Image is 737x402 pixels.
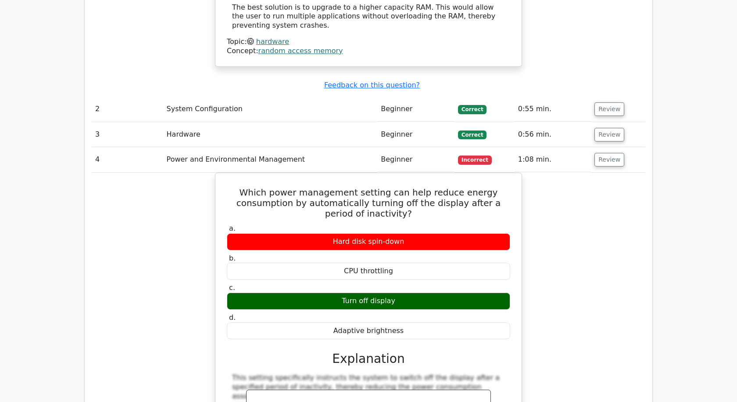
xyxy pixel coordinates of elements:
[256,37,289,46] a: hardware
[594,153,624,167] button: Review
[227,47,510,56] div: Concept:
[227,263,510,280] div: CPU throttling
[229,313,236,322] span: d.
[324,81,420,89] a: Feedback on this question?
[163,97,378,122] td: System Configuration
[458,156,492,164] span: Incorrect
[377,147,454,172] td: Beginner
[458,105,487,114] span: Correct
[92,122,163,147] td: 3
[377,97,454,122] td: Beginner
[227,233,510,250] div: Hard disk spin-down
[163,122,378,147] td: Hardware
[458,130,487,139] span: Correct
[227,293,510,310] div: Turn off display
[163,147,378,172] td: Power and Environmental Management
[92,147,163,172] td: 4
[594,128,624,141] button: Review
[229,283,235,292] span: c.
[227,37,510,47] div: Topic:
[594,102,624,116] button: Review
[232,351,505,366] h3: Explanation
[515,122,591,147] td: 0:56 min.
[515,147,591,172] td: 1:08 min.
[226,187,511,219] h5: Which power management setting can help reduce energy consumption by automatically turning off th...
[377,122,454,147] td: Beginner
[227,322,510,340] div: Adaptive brightness
[258,47,343,55] a: random access memory
[229,254,236,262] span: b.
[232,3,505,30] div: The best solution is to upgrade to a higher capacity RAM. This would allow the user to run multip...
[229,224,236,232] span: a.
[515,97,591,122] td: 0:55 min.
[92,97,163,122] td: 2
